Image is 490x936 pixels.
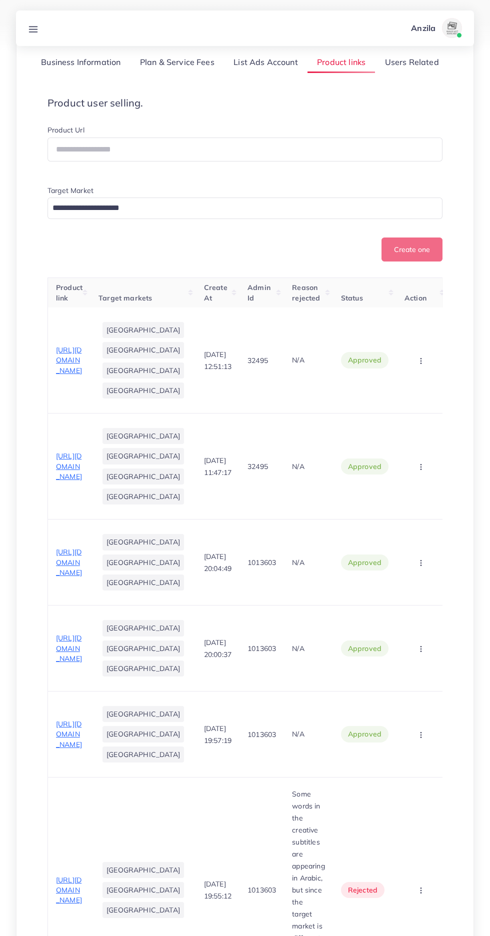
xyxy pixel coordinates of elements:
a: Product links [307,51,375,73]
button: Create one [381,237,442,261]
li: [GEOGRAPHIC_DATA] [102,640,184,656]
span: N/A [292,644,304,653]
span: [URL][DOMAIN_NAME] [56,633,82,663]
span: rejected [348,885,377,895]
span: Action [404,293,426,302]
p: 1013603 [247,884,276,896]
li: [GEOGRAPHIC_DATA] [102,382,184,398]
span: N/A [292,355,304,364]
a: List Ads Account [224,51,307,73]
span: N/A [292,729,304,738]
li: [GEOGRAPHIC_DATA] [102,488,184,504]
a: Anzilaavatar [405,18,466,38]
li: [GEOGRAPHIC_DATA] [102,882,184,898]
p: Anzila [411,22,435,34]
a: Users Related [375,51,448,73]
li: [GEOGRAPHIC_DATA] [102,428,184,444]
span: [URL][DOMAIN_NAME] [56,719,82,749]
p: [DATE] 19:57:19 [204,722,231,746]
p: [DATE] 20:00:37 [204,636,231,660]
span: Product link [56,283,82,302]
li: [GEOGRAPHIC_DATA] [102,554,184,570]
h4: Product user selling. [47,97,442,109]
li: [GEOGRAPHIC_DATA] [102,706,184,722]
li: [GEOGRAPHIC_DATA] [102,574,184,590]
span: approved [348,729,381,739]
span: [URL][DOMAIN_NAME] [56,345,82,375]
li: [GEOGRAPHIC_DATA] [102,362,184,378]
span: [URL][DOMAIN_NAME] [56,451,82,481]
span: [URL][DOMAIN_NAME] [56,547,82,577]
li: [GEOGRAPHIC_DATA] [102,902,184,918]
a: Plan & Service Fees [130,51,224,73]
span: Admin Id [247,283,270,302]
li: [GEOGRAPHIC_DATA] [102,322,184,338]
li: [GEOGRAPHIC_DATA] [102,620,184,636]
label: Target Market [47,185,93,195]
p: 1013603 [247,728,276,740]
li: [GEOGRAPHIC_DATA] [102,746,184,762]
li: [GEOGRAPHIC_DATA] [102,726,184,742]
p: [DATE] 11:47:17 [204,454,231,478]
span: Create At [204,283,227,302]
li: [GEOGRAPHIC_DATA] [102,448,184,464]
li: [GEOGRAPHIC_DATA] [102,862,184,878]
label: Product Url [47,125,84,135]
span: N/A [292,558,304,567]
li: [GEOGRAPHIC_DATA] [102,468,184,484]
span: approved [348,643,381,653]
span: approved [348,557,381,567]
span: [URL][DOMAIN_NAME] [56,875,82,905]
p: 32495 [247,460,268,472]
span: N/A [292,462,304,471]
span: approved [348,461,381,471]
input: Search for option [49,200,429,216]
li: [GEOGRAPHIC_DATA] [102,534,184,550]
p: 32495 [247,354,268,366]
p: [DATE] 12:51:13 [204,348,231,372]
p: [DATE] 20:04:49 [204,550,231,574]
span: Target markets [98,293,152,302]
span: Status [341,293,363,302]
p: 1013603 [247,556,276,568]
p: [DATE] 19:55:12 [204,878,231,902]
li: [GEOGRAPHIC_DATA] [102,660,184,676]
div: Search for option [47,197,442,219]
span: approved [348,355,381,365]
li: [GEOGRAPHIC_DATA] [102,342,184,358]
span: Reason rejected [292,283,320,302]
p: 1013603 [247,642,276,654]
img: avatar [442,18,462,38]
a: Business Information [31,51,130,73]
